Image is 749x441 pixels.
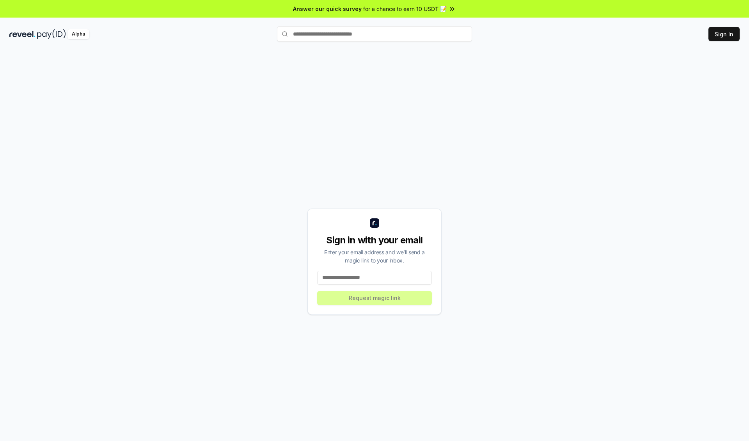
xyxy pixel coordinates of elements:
div: Enter your email address and we’ll send a magic link to your inbox. [317,248,432,264]
div: Alpha [67,29,89,39]
img: reveel_dark [9,29,35,39]
img: pay_id [37,29,66,39]
span: Answer our quick survey [293,5,362,13]
div: Sign in with your email [317,234,432,246]
span: for a chance to earn 10 USDT 📝 [363,5,447,13]
img: logo_small [370,218,379,228]
button: Sign In [708,27,740,41]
